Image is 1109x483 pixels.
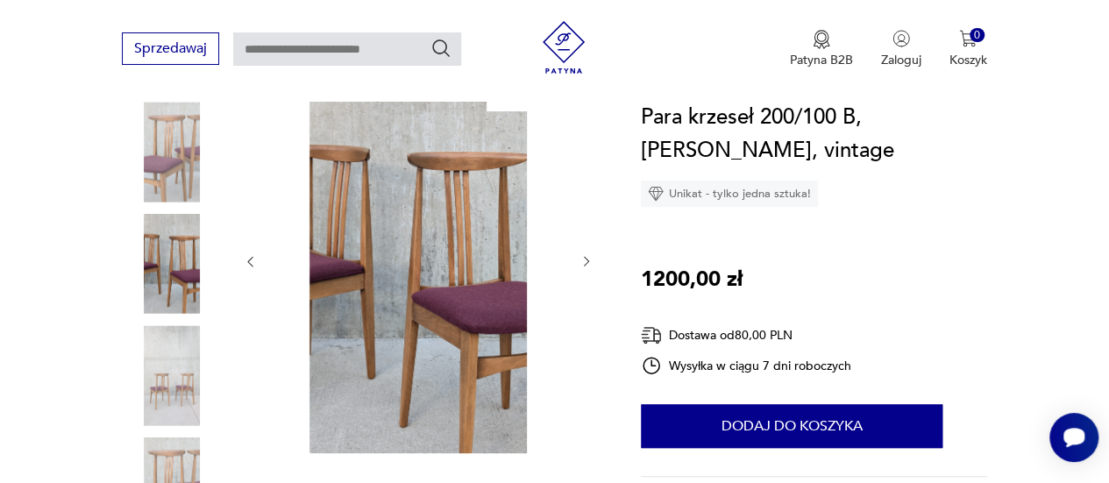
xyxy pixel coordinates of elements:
button: 0Koszyk [949,30,987,68]
img: Ikona medalu [813,30,830,49]
img: Zdjęcie produktu Para krzeseł 200/100 B, M. Zieliński, vintage [122,102,222,202]
div: 0 [970,28,985,43]
iframe: Smartsupp widget button [1049,413,1098,462]
button: Zaloguj [881,30,921,68]
p: Koszyk [949,52,987,68]
a: Ikona medaluPatyna B2B [790,30,853,68]
button: Patyna B2B [790,30,853,68]
button: Dodaj do koszyka [641,404,942,448]
p: Patyna B2B [790,52,853,68]
p: 1200,00 zł [641,263,743,296]
img: Ikona diamentu [648,186,664,202]
img: Zdjęcie produktu Para krzeseł 200/100 B, M. Zieliński, vintage [275,67,562,453]
img: Ikona dostawy [641,324,662,346]
img: Ikona koszyka [959,30,977,47]
h1: Para krzeseł 200/100 B, [PERSON_NAME], vintage [641,101,987,167]
img: Ikonka użytkownika [892,30,910,47]
p: Zaloguj [881,52,921,68]
div: Wysyłka w ciągu 7 dni roboczych [641,355,851,376]
img: Patyna - sklep z meblami i dekoracjami vintage [537,21,590,74]
button: Sprzedawaj [122,32,219,65]
a: Sprzedawaj [122,44,219,56]
img: Zdjęcie produktu Para krzeseł 200/100 B, M. Zieliński, vintage [122,325,222,425]
img: Zdjęcie produktu Para krzeseł 200/100 B, M. Zieliński, vintage [122,214,222,314]
button: Szukaj [430,38,451,59]
div: Dostawa od 80,00 PLN [641,324,851,346]
div: Unikat - tylko jedna sztuka! [641,181,818,207]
